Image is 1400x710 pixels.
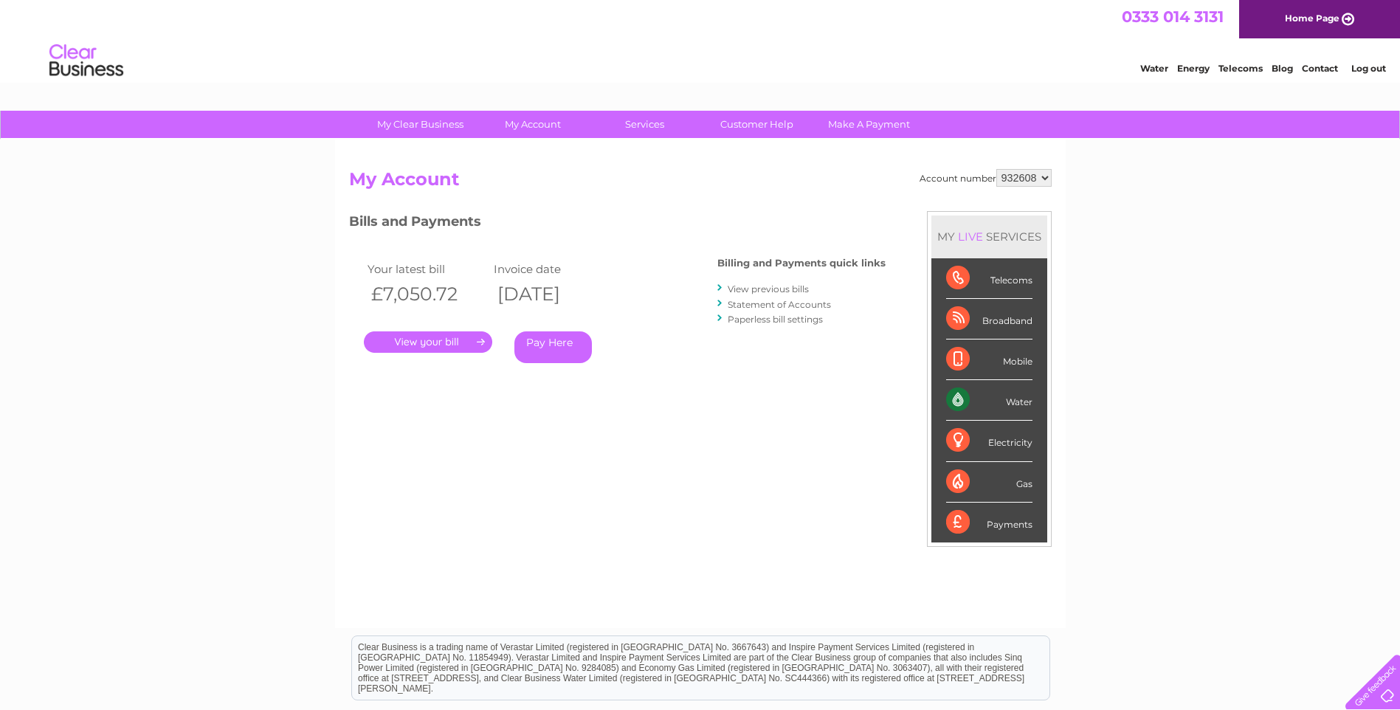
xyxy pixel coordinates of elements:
[364,331,492,353] a: .
[1302,63,1338,74] a: Contact
[931,216,1047,258] div: MY SERVICES
[728,299,831,310] a: Statement of Accounts
[955,230,986,244] div: LIVE
[717,258,886,269] h4: Billing and Payments quick links
[946,503,1032,542] div: Payments
[1218,63,1263,74] a: Telecoms
[1140,63,1168,74] a: Water
[514,331,592,363] a: Pay Here
[349,169,1052,197] h2: My Account
[946,299,1032,340] div: Broadband
[349,211,886,237] h3: Bills and Payments
[1351,63,1386,74] a: Log out
[946,380,1032,421] div: Water
[1177,63,1210,74] a: Energy
[49,38,124,83] img: logo.png
[364,279,490,309] th: £7,050.72
[946,340,1032,380] div: Mobile
[359,111,481,138] a: My Clear Business
[728,283,809,294] a: View previous bills
[1122,7,1224,26] a: 0333 014 3131
[584,111,706,138] a: Services
[808,111,930,138] a: Make A Payment
[352,8,1049,72] div: Clear Business is a trading name of Verastar Limited (registered in [GEOGRAPHIC_DATA] No. 3667643...
[1272,63,1293,74] a: Blog
[364,259,490,279] td: Your latest bill
[946,258,1032,299] div: Telecoms
[946,421,1032,461] div: Electricity
[946,462,1032,503] div: Gas
[728,314,823,325] a: Paperless bill settings
[920,169,1052,187] div: Account number
[472,111,593,138] a: My Account
[490,279,616,309] th: [DATE]
[696,111,818,138] a: Customer Help
[490,259,616,279] td: Invoice date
